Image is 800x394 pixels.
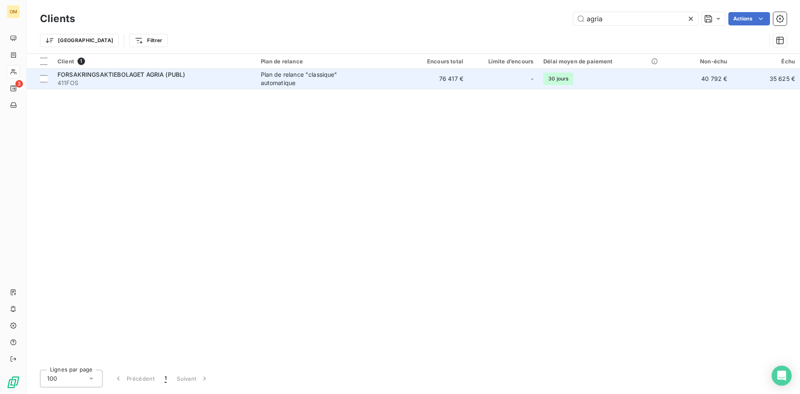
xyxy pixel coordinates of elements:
span: 30 jours [543,73,573,85]
span: - [531,75,533,83]
td: 35 625 € [732,69,800,89]
div: Échu [737,58,795,65]
div: Open Intercom Messenger [772,366,792,386]
span: 411FOS [57,79,251,87]
a: 3 [7,82,20,95]
span: 1 [77,58,85,65]
span: Client [57,58,74,65]
button: [GEOGRAPHIC_DATA] [40,34,119,47]
button: Filtrer [129,34,167,47]
input: Rechercher [573,12,698,25]
span: 3 [15,80,23,88]
button: Précédent [109,370,160,387]
h3: Clients [40,11,75,26]
td: 40 792 € [665,69,732,89]
td: 76 417 € [400,69,468,89]
div: Non-échu [670,58,727,65]
button: Actions [728,12,770,25]
span: 100 [47,374,57,383]
div: Encours total [405,58,463,65]
div: Plan de relance "classique" automatique [261,70,365,87]
div: Limite d’encours [473,58,533,65]
div: Plan de relance [261,58,396,65]
div: OM [7,5,20,18]
span: 1 [165,374,167,383]
button: Suivant [172,370,214,387]
div: Délai moyen de paiement [543,58,660,65]
button: 1 [160,370,172,387]
img: Logo LeanPay [7,376,20,389]
span: FORSAKRINGSAKTIEBOLAGET AGRIA (PUBL) [57,71,185,78]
